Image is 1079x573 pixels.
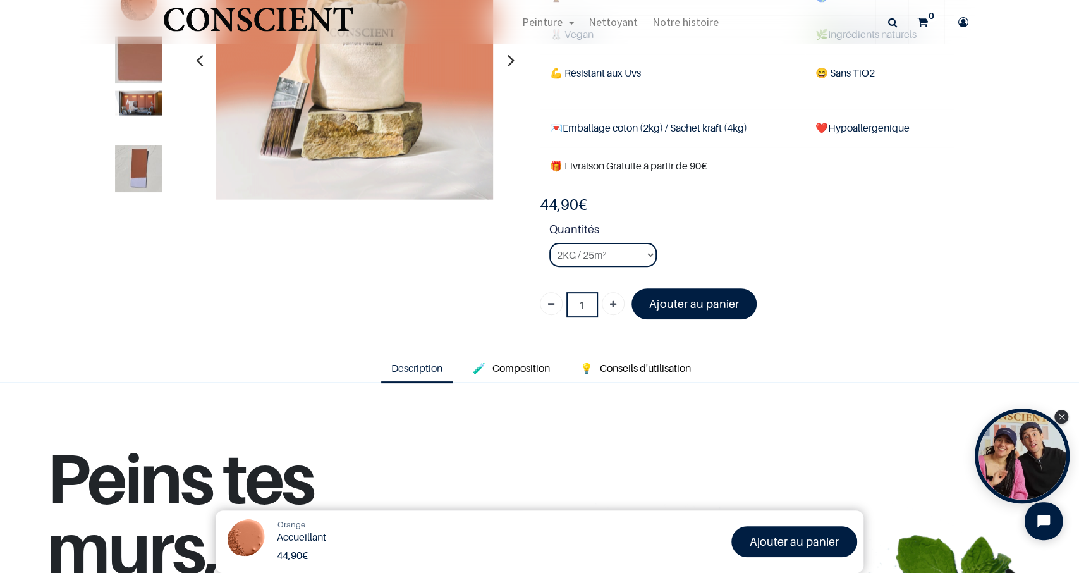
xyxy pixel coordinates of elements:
span: 🧪 [473,362,485,374]
font: 🎁 Livraison Gratuite à partir de 90€ [550,159,707,172]
b: € [540,195,587,214]
sup: 0 [925,9,937,22]
span: Notre histoire [652,15,718,29]
a: Orange [277,519,305,531]
a: Ajouter au panier [731,526,857,557]
div: Open Tolstoy [975,409,1070,503]
span: 💡 [580,362,593,374]
img: Product Image [222,517,269,564]
span: Composition [492,362,550,374]
span: Nettoyant [588,15,638,29]
span: 💌 [550,121,563,134]
img: Product image [115,37,162,83]
span: Conseils d'utilisation [600,362,691,374]
img: Product image [115,145,162,192]
span: Description [391,362,442,374]
span: 44,90 [277,549,302,562]
span: 😄 S [815,66,836,79]
div: Tolstoy bubble widget [975,409,1070,503]
font: Ajouter au panier [750,535,839,548]
iframe: Tidio Chat [1014,491,1073,551]
td: ans TiO2 [805,54,954,109]
td: Emballage coton (2kg) / Sachet kraft (4kg) [540,109,805,147]
span: Orange [277,519,305,529]
span: 💪 Résistant aux Uvs [550,66,641,79]
a: Ajouter [602,292,625,315]
div: Close Tolstoy widget [1054,410,1068,424]
span: 44,90 [540,195,578,214]
img: Product image [115,91,162,116]
h1: Accueillant [277,531,540,543]
strong: Quantités [549,221,954,243]
font: Ajouter au panier [649,297,738,311]
div: Open Tolstoy widget [975,409,1070,503]
a: Ajouter au panier [631,288,757,319]
span: Peinture [522,15,563,29]
b: € [277,549,308,562]
a: Supprimer [540,292,563,315]
td: ❤️Hypoallergénique [805,109,954,147]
